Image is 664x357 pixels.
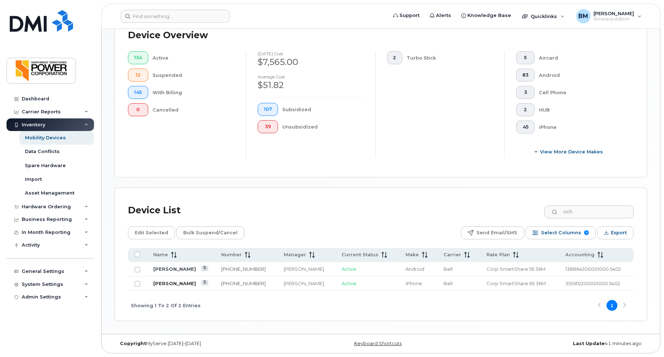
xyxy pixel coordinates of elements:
[282,103,363,116] div: Subsidized
[516,103,535,116] button: 2
[444,252,461,258] span: Carrier
[516,121,535,134] button: 45
[258,120,278,133] button: 39
[388,8,425,23] a: Support
[258,51,364,56] h4: [DATE] cost
[134,90,142,95] span: 145
[541,227,581,238] span: Select Columns
[134,55,142,61] span: 134
[153,266,196,272] a: [PERSON_NAME]
[115,341,292,347] div: MyServe [DATE]–[DATE]
[134,72,142,78] span: 12
[539,51,622,64] div: Aircard
[565,252,595,258] span: Accounting
[611,227,627,238] span: Export
[128,103,148,116] button: 0
[128,69,148,82] button: 12
[539,103,622,116] div: HUB
[264,124,272,130] span: 39
[565,266,621,272] span: 138864200001000.5402
[487,252,510,258] span: Rate Plan
[539,86,622,99] div: Cell Phone
[201,266,208,271] a: View Last Bill
[406,280,422,286] span: iPhone
[522,55,528,61] span: 5
[221,280,266,286] a: [PHONE_NUMBER]
[128,86,148,99] button: 145
[522,90,528,95] span: 3
[539,69,622,82] div: Android
[258,74,364,79] h4: Average cost
[461,226,524,239] button: Send Email/SMS
[607,300,617,311] button: Page 1
[354,341,402,346] a: Keyboard Shortcuts
[387,51,403,64] button: 2
[584,230,589,235] span: 9
[399,12,420,19] span: Support
[342,266,356,272] span: Active
[128,201,181,220] div: Device List
[571,9,647,23] div: Blaine MacKay
[120,10,230,23] input: Find something...
[487,280,546,286] span: Corp SmartShare 65 36M
[436,12,451,19] span: Alerts
[540,148,603,155] span: View More Device Makes
[522,124,528,130] span: 45
[284,266,329,273] div: [PERSON_NAME]
[470,341,647,347] div: 41 minutes ago
[284,252,306,258] span: Manager
[201,280,208,286] a: View Last Bill
[406,252,419,258] span: Make
[120,341,146,346] strong: Copyright
[153,103,234,116] div: Cancelled
[135,227,168,238] span: Edit Selected
[282,120,363,133] div: Unsubsidized
[128,26,208,45] div: Device Overview
[565,280,620,286] span: 350812200001000.5402
[131,300,201,311] span: Showing 1 To 2 Of 2 Entries
[264,106,272,112] span: 107
[456,8,516,23] a: Knowledge Base
[221,252,242,258] span: Number
[516,51,535,64] button: 5
[406,266,424,272] span: Android
[526,226,596,239] button: Select Columns 9
[516,86,535,99] button: 3
[176,226,244,239] button: Bulk Suspend/Cancel
[539,121,622,134] div: iPhone
[393,55,396,61] span: 2
[425,8,456,23] a: Alerts
[258,56,364,68] div: $7,565.00
[183,227,237,238] span: Bulk Suspend/Cancel
[516,145,622,158] button: View More Device Makes
[153,280,196,286] a: [PERSON_NAME]
[444,266,453,272] span: Bell
[258,103,278,116] button: 107
[153,69,234,82] div: Suspended
[522,107,528,113] span: 2
[531,13,557,19] span: Quicklinks
[221,266,266,272] a: [PHONE_NUMBER]
[128,226,175,239] button: Edit Selected
[544,205,634,218] input: Search Device List ...
[258,79,364,91] div: $51.82
[407,51,493,64] div: Turbo Stick
[487,266,545,272] span: Corp SmartShare 55 36M
[597,226,634,239] button: Export
[476,227,517,238] span: Send Email/SMS
[284,280,329,287] div: [PERSON_NAME]
[467,12,511,19] span: Knowledge Base
[517,9,570,23] div: Quicklinks
[444,280,453,286] span: Bell
[153,86,234,99] div: With Billing
[342,280,356,286] span: Active
[342,252,378,258] span: Current Status
[573,341,605,346] strong: Last Update
[128,51,148,64] button: 134
[578,12,588,21] span: BM
[594,10,634,16] span: [PERSON_NAME]
[522,72,528,78] span: 83
[153,252,168,258] span: Name
[594,16,634,22] span: Wireless Admin
[516,69,535,82] button: 83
